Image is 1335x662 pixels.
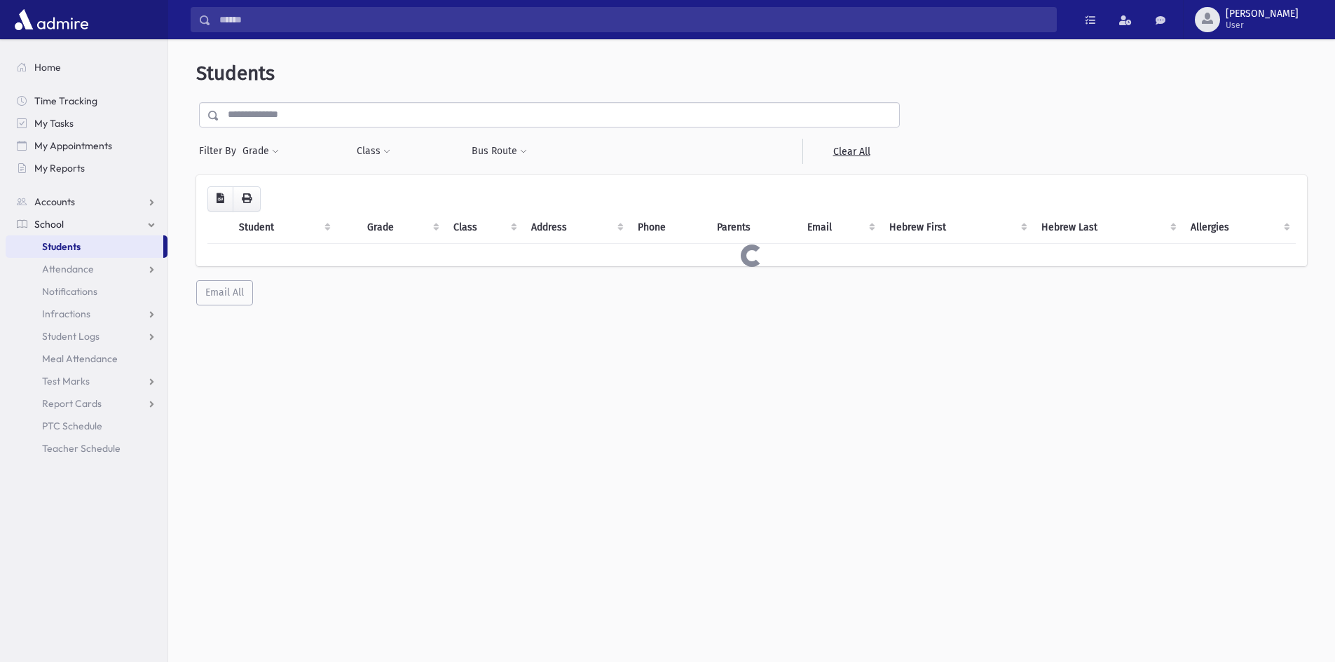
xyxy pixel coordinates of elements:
button: Grade [242,139,280,164]
a: Time Tracking [6,90,167,112]
button: CSV [207,186,233,212]
span: User [1226,20,1299,31]
a: Report Cards [6,392,167,415]
th: Phone [629,212,708,244]
span: Students [196,62,275,85]
a: My Tasks [6,112,167,135]
a: Student Logs [6,325,167,347]
a: Home [6,56,167,78]
span: My Reports [34,162,85,174]
a: My Appointments [6,135,167,157]
a: PTC Schedule [6,415,167,437]
a: Students [6,235,163,258]
span: Infractions [42,308,90,320]
a: My Reports [6,157,167,179]
span: Notifications [42,285,97,298]
span: Time Tracking [34,95,97,107]
a: Test Marks [6,370,167,392]
a: Meal Attendance [6,347,167,370]
span: Meal Attendance [42,352,118,365]
img: AdmirePro [11,6,92,34]
span: Students [42,240,81,253]
th: Grade [359,212,444,244]
span: Attendance [42,263,94,275]
span: Test Marks [42,375,90,387]
th: Student [231,212,336,244]
button: Print [233,186,261,212]
span: Filter By [199,144,242,158]
input: Search [211,7,1056,32]
th: Allergies [1182,212,1296,244]
span: Student Logs [42,330,100,343]
span: PTC Schedule [42,420,102,432]
a: School [6,213,167,235]
a: Attendance [6,258,167,280]
span: Home [34,61,61,74]
span: Report Cards [42,397,102,410]
a: Accounts [6,191,167,213]
a: Teacher Schedule [6,437,167,460]
th: Address [523,212,629,244]
span: My Tasks [34,117,74,130]
span: Accounts [34,195,75,208]
a: Clear All [802,139,900,164]
th: Hebrew First [881,212,1032,244]
button: Class [356,139,391,164]
th: Hebrew Last [1033,212,1183,244]
a: Infractions [6,303,167,325]
th: Class [445,212,523,244]
span: School [34,218,64,230]
a: Notifications [6,280,167,303]
span: [PERSON_NAME] [1226,8,1299,20]
span: My Appointments [34,139,112,152]
th: Email [799,212,881,244]
span: Teacher Schedule [42,442,121,455]
button: Email All [196,280,253,305]
button: Bus Route [471,139,528,164]
th: Parents [708,212,799,244]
